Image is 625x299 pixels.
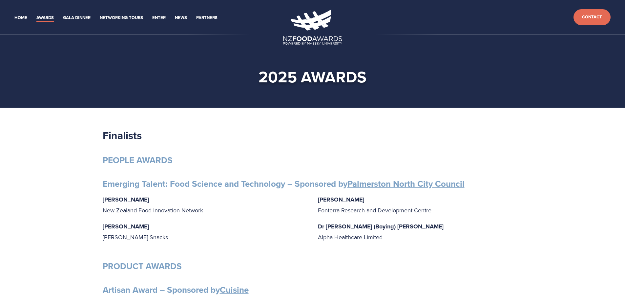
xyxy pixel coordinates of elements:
[103,194,307,215] p: New Zealand Food Innovation Network
[196,14,218,22] a: Partners
[103,154,173,166] strong: PEOPLE AWARDS
[175,14,187,22] a: News
[152,14,166,22] a: Enter
[318,195,364,204] strong: [PERSON_NAME]
[103,284,249,296] strong: Artisan Award – Sponsored by
[103,221,307,242] p: [PERSON_NAME] Snacks
[318,221,523,242] p: Alpha Healthcare Limited
[100,14,143,22] a: Networking-Tours
[103,260,182,272] strong: PRODUCT AWARDS
[103,178,465,190] strong: Emerging Talent: Food Science and Technology – Sponsored by
[318,222,444,231] strong: Dr [PERSON_NAME] (Boying) [PERSON_NAME]
[36,14,54,22] a: Awards
[103,128,142,143] strong: Finalists
[63,14,91,22] a: Gala Dinner
[103,195,149,204] strong: [PERSON_NAME]
[14,14,27,22] a: Home
[113,67,512,87] h1: 2025 awards
[103,222,149,231] strong: [PERSON_NAME]
[347,178,465,190] a: Palmerston North City Council
[318,194,523,215] p: Fonterra Research and Development Centre
[220,284,249,296] a: Cuisine
[573,9,611,25] a: Contact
